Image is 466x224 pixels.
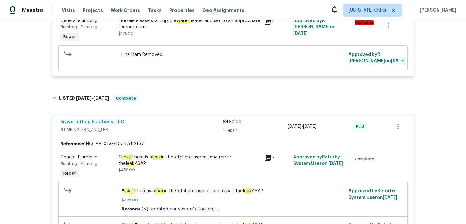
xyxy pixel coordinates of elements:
span: Plumbing - Plumbing [60,162,97,166]
span: Approved by R [PERSON_NAME] on [293,18,336,36]
span: Repair [61,170,79,177]
span: General Plumbing [60,155,98,159]
span: PLUMBING, BRN_AND_LRR [60,127,223,133]
span: Tasks [148,8,161,13]
span: Geo Assignments [202,7,244,14]
span: Paid [356,123,367,130]
div: 1HQTBBJXJVE9D-aa7d13fe7 [52,138,414,150]
span: Approved by R [PERSON_NAME] on [349,52,405,63]
span: $450.00 [223,120,242,124]
div: 7 [264,154,289,162]
em: water [176,18,189,23]
span: [DATE] [76,96,92,100]
span: Reason: [121,207,139,211]
span: Properties [169,7,194,14]
div: #Resale Please start up the heater and set to an appropriate temperature [118,17,260,30]
div: LISTED [DATE]-[DATE]Complete [50,88,416,109]
span: General Plumbing [60,18,98,23]
span: Maestro [22,7,43,14]
a: Bravo Jetting Solutions, LLC [60,120,124,124]
div: # There is a in the kitchen. Inspect and repair the ASAP. [118,154,260,167]
span: Approved by Refurby System User on [349,189,397,200]
span: [US_STATE] Other [349,7,387,14]
span: [DATE] [293,31,308,36]
em: Leak [121,155,131,160]
span: [DATE] [94,96,109,100]
span: [PERSON_NAME] [417,7,456,14]
div: 1 Repair [223,127,288,134]
em: leak [126,161,135,166]
em: Leak [124,188,134,194]
span: $325.00 [121,197,345,203]
div: 1 [264,17,289,25]
span: - [76,96,109,100]
em: leak [243,188,252,194]
span: Complete [114,95,139,102]
b: Reference: [60,141,84,147]
span: Projects [83,7,103,14]
em: leak [155,188,164,194]
span: Work Orders [111,7,140,14]
span: [DATE] [383,195,397,200]
span: $450.00 [118,168,135,172]
span: Line Item Removed [121,51,345,58]
span: $125.00 [118,32,134,36]
span: Repair [61,34,79,40]
span: [DATE] [288,124,301,129]
em: leak [152,155,161,160]
span: - [288,123,316,130]
span: [DATE] [391,59,405,63]
em: Canceled [355,20,374,25]
span: # There is a in the kitchen. Inspect and repair the ASAP. [121,188,345,194]
span: Approved by Refurby System User on [293,155,343,166]
span: Plumbing - Plumbing [60,25,97,29]
span: [DATE] [328,161,343,166]
span: Complete [355,156,377,162]
span: (DV) Updated per vendor’s final cost. [139,207,218,211]
h6: LISTED [59,95,109,102]
span: [DATE] [303,124,316,129]
span: Visits [62,7,75,14]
